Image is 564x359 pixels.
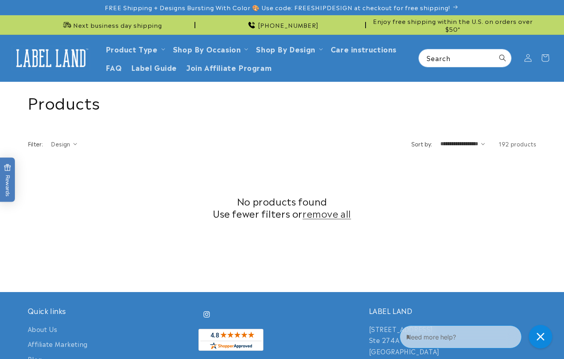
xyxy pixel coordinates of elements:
[251,40,326,58] summary: Shop By Design
[198,15,366,34] div: Announcement
[51,140,77,148] summary: Design (0 selected)
[303,207,351,219] a: remove all
[101,40,168,58] summary: Product Type
[101,58,127,76] a: FAQ
[12,46,90,70] img: Label Land
[331,44,396,53] span: Care instructions
[4,164,11,196] span: Rewards
[105,4,450,11] span: FREE Shipping + Designs Bursting With Color 🎨 Use code: FREESHIPDESIGN at checkout for free shipp...
[326,40,401,58] a: Care instructions
[182,58,276,76] a: Join Affiliate Program
[28,15,195,34] div: Announcement
[258,21,319,29] span: [PHONE_NUMBER]
[369,15,537,34] div: Announcement
[51,140,70,148] span: Design
[411,140,432,148] label: Sort by:
[369,306,537,315] h2: LABEL LAND
[126,58,182,76] a: Label Guide
[28,306,195,315] h2: Quick links
[499,140,536,148] span: 192 products
[28,195,537,219] h2: No products found Use fewer filters or
[168,40,252,58] summary: Shop By Occasion
[131,63,177,72] span: Label Guide
[369,17,537,32] span: Enjoy free shipping within the U.S. on orders over $50*
[400,322,556,351] iframe: Gorgias Floating Chat
[186,63,272,72] span: Join Affiliate Program
[256,43,315,54] a: Shop By Design
[198,329,263,351] img: Customer Reviews
[173,44,241,53] span: Shop By Occasion
[494,49,511,67] button: Search
[106,63,122,72] span: FAQ
[28,140,43,148] h2: Filter:
[9,43,93,73] a: Label Land
[73,21,162,29] span: Next business day shipping
[106,43,158,54] a: Product Type
[28,92,537,112] h1: Products
[28,336,88,352] a: Affiliate Marketing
